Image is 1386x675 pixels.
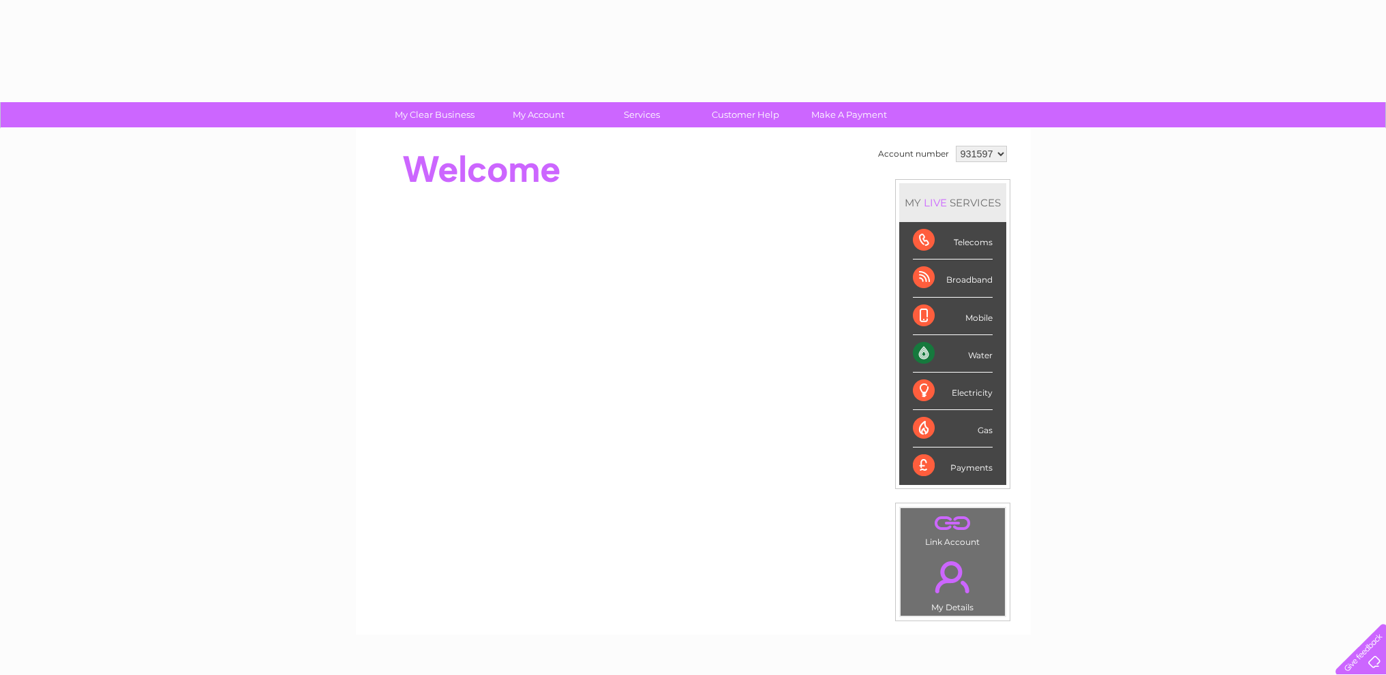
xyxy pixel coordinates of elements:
[913,260,993,297] div: Broadband
[900,507,1006,550] td: Link Account
[913,410,993,448] div: Gas
[913,448,993,484] div: Payments
[913,335,993,373] div: Water
[904,512,1001,535] a: .
[378,102,491,127] a: My Clear Business
[793,102,905,127] a: Make A Payment
[913,222,993,260] div: Telecoms
[875,142,952,166] td: Account number
[913,298,993,335] div: Mobile
[689,102,802,127] a: Customer Help
[921,196,950,209] div: LIVE
[482,102,594,127] a: My Account
[900,550,1006,616] td: My Details
[899,183,1006,222] div: MY SERVICES
[913,373,993,410] div: Electricity
[586,102,698,127] a: Services
[904,553,1001,601] a: .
